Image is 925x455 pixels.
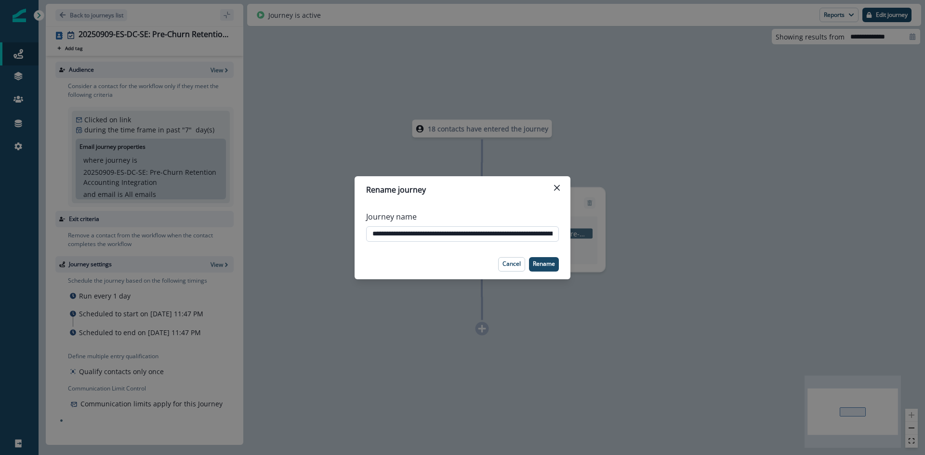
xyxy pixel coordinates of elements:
button: Cancel [498,257,525,272]
button: Close [549,180,565,195]
p: Rename journey [366,184,426,195]
p: Rename [533,260,555,267]
button: Rename [529,257,559,272]
p: Cancel [502,260,521,267]
p: Journey name [366,211,417,222]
